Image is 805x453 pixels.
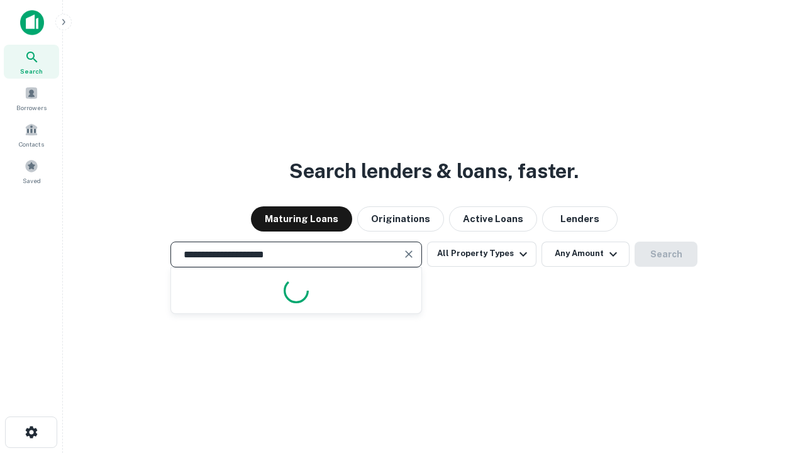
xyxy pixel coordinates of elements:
[16,103,47,113] span: Borrowers
[542,206,618,232] button: Lenders
[4,81,59,115] a: Borrowers
[289,156,579,186] h3: Search lenders & loans, faster.
[541,242,630,267] button: Any Amount
[4,154,59,188] a: Saved
[357,206,444,232] button: Originations
[20,66,43,76] span: Search
[251,206,352,232] button: Maturing Loans
[4,118,59,152] a: Contacts
[742,352,805,413] iframe: Chat Widget
[4,45,59,79] a: Search
[19,139,44,149] span: Contacts
[449,206,537,232] button: Active Loans
[400,245,418,263] button: Clear
[23,176,41,186] span: Saved
[20,10,44,35] img: capitalize-icon.png
[427,242,536,267] button: All Property Types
